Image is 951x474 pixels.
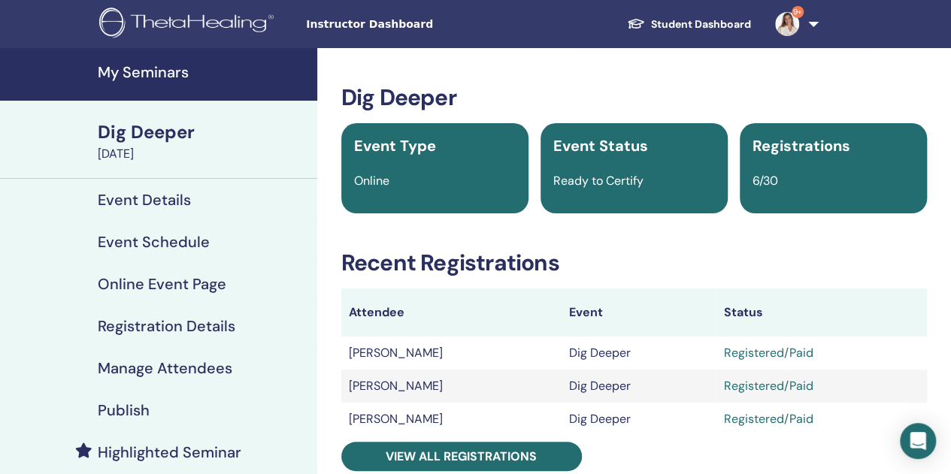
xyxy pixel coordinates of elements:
td: Dig Deeper [561,337,716,370]
th: Event [561,288,716,337]
a: Dig Deeper[DATE] [89,119,317,163]
img: logo.png [99,8,279,41]
span: Event Type [354,136,436,155]
span: 9+ [792,6,804,18]
div: Open Intercom Messenger [900,423,936,459]
h4: Highlighted Seminar [98,443,241,461]
td: [PERSON_NAME] [341,370,562,403]
h4: Event Details [98,191,191,209]
span: View all registrations [386,448,537,464]
span: Online [354,173,389,189]
span: Instructor Dashboard [306,17,532,32]
h4: Online Event Page [98,275,226,293]
td: [PERSON_NAME] [341,337,562,370]
td: [PERSON_NAME] [341,403,562,436]
img: graduation-cap-white.svg [627,17,645,30]
div: Registered/Paid [723,344,919,362]
span: Registrations [753,136,850,155]
h3: Dig Deeper [341,84,927,111]
span: Ready to Certify [553,173,644,189]
th: Attendee [341,288,562,337]
th: Status [716,288,927,337]
div: Dig Deeper [98,119,308,145]
h4: Event Schedule [98,233,210,251]
h4: Manage Attendees [98,359,232,377]
div: Registered/Paid [723,377,919,395]
td: Dig Deeper [561,370,716,403]
img: default.jpg [775,12,799,36]
div: [DATE] [98,145,308,163]
a: Student Dashboard [615,11,763,38]
div: Registered/Paid [723,410,919,428]
span: 6/30 [753,173,778,189]
h4: Publish [98,401,150,419]
a: View all registrations [341,442,582,471]
h3: Recent Registrations [341,249,927,276]
h4: My Seminars [98,63,308,81]
h4: Registration Details [98,317,235,335]
td: Dig Deeper [561,403,716,436]
span: Event Status [553,136,648,155]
